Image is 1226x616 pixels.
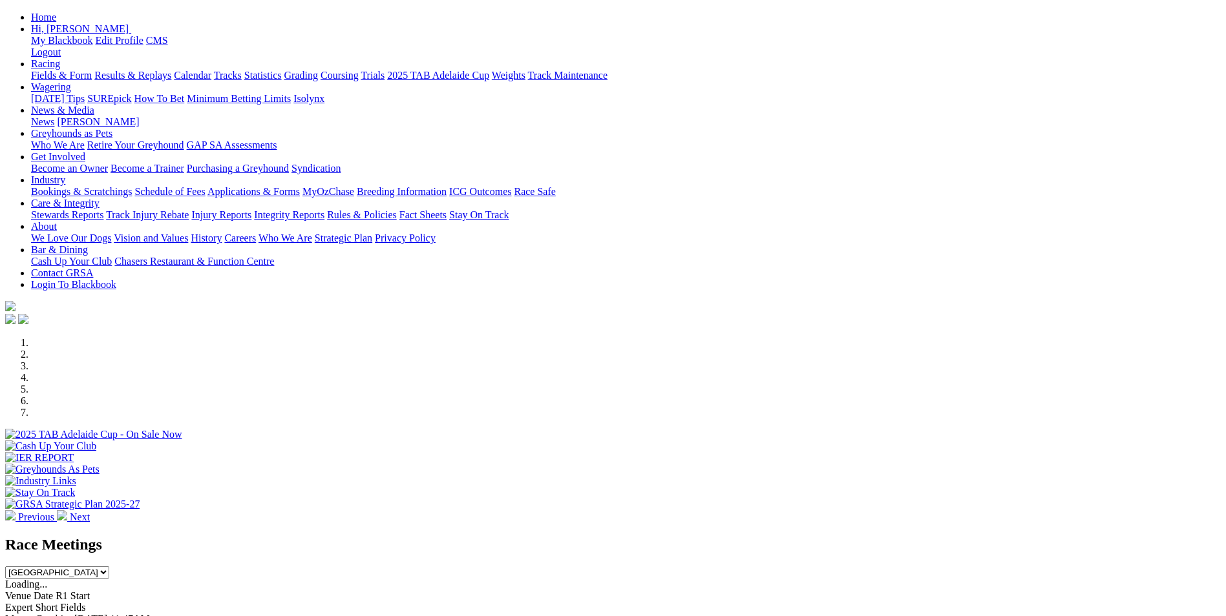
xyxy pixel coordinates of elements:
a: Isolynx [293,93,324,104]
span: Hi, [PERSON_NAME] [31,23,129,34]
a: Contact GRSA [31,267,93,278]
a: Become an Owner [31,163,108,174]
a: MyOzChase [302,186,354,197]
a: Calendar [174,70,211,81]
a: Fields & Form [31,70,92,81]
span: Next [70,511,90,522]
img: chevron-left-pager-white.svg [5,510,16,520]
span: Expert [5,602,33,613]
div: Racing [31,70,1221,81]
a: ICG Outcomes [449,186,511,197]
a: Weights [492,70,525,81]
a: About [31,221,57,232]
span: R1 Start [56,590,90,601]
a: Login To Blackbook [31,279,116,290]
img: chevron-right-pager-white.svg [57,510,67,520]
a: Who We Are [259,232,312,243]
img: facebook.svg [5,314,16,324]
a: Next [57,511,90,522]
a: Bookings & Scratchings [31,186,132,197]
a: Results & Replays [94,70,171,81]
a: Track Injury Rebate [106,209,189,220]
img: Stay On Track [5,487,75,498]
a: How To Bet [134,93,185,104]
a: Hi, [PERSON_NAME] [31,23,131,34]
a: [PERSON_NAME] [57,116,139,127]
a: Become a Trainer [111,163,184,174]
a: Coursing [321,70,359,81]
a: Fact Sheets [399,209,447,220]
a: Injury Reports [191,209,251,220]
a: Purchasing a Greyhound [187,163,289,174]
a: Cash Up Your Club [31,256,112,267]
img: 2025 TAB Adelaide Cup - On Sale Now [5,429,182,440]
a: Stay On Track [449,209,509,220]
div: Hi, [PERSON_NAME] [31,35,1221,58]
a: Stewards Reports [31,209,103,220]
a: Industry [31,174,65,185]
a: News & Media [31,105,94,116]
a: Privacy Policy [375,232,436,243]
a: Get Involved [31,151,85,162]
div: Greyhounds as Pets [31,139,1221,151]
a: CMS [146,35,168,46]
div: Bar & Dining [31,256,1221,267]
a: History [191,232,222,243]
img: Greyhounds As Pets [5,464,100,475]
a: Schedule of Fees [134,186,205,197]
a: Syndication [291,163,341,174]
a: Applications & Forms [207,186,300,197]
a: Rules & Policies [327,209,397,220]
a: Integrity Reports [254,209,324,220]
a: Who We Are [31,139,85,150]
a: Race Safe [514,186,555,197]
a: Edit Profile [96,35,143,46]
div: Industry [31,186,1221,198]
a: Trials [361,70,385,81]
img: logo-grsa-white.png [5,301,16,311]
a: Chasers Restaurant & Function Centre [114,256,274,267]
img: twitter.svg [18,314,28,324]
img: IER REPORT [5,452,74,464]
a: Tracks [214,70,242,81]
span: Previous [18,511,54,522]
a: Careers [224,232,256,243]
a: Vision and Values [114,232,188,243]
a: Home [31,12,56,23]
div: Wagering [31,93,1221,105]
div: News & Media [31,116,1221,128]
a: Greyhounds as Pets [31,128,112,139]
a: My Blackbook [31,35,93,46]
a: Statistics [244,70,282,81]
a: Logout [31,46,61,57]
a: Track Maintenance [528,70,608,81]
a: [DATE] Tips [31,93,85,104]
span: Loading... [5,579,47,590]
a: News [31,116,54,127]
a: Grading [284,70,318,81]
a: Previous [5,511,57,522]
h2: Race Meetings [5,536,1221,553]
a: Breeding Information [357,186,447,197]
a: Racing [31,58,60,69]
a: Care & Integrity [31,198,100,209]
a: We Love Our Dogs [31,232,111,243]
a: Retire Your Greyhound [87,139,184,150]
a: 2025 TAB Adelaide Cup [387,70,489,81]
img: GRSA Strategic Plan 2025-27 [5,498,140,510]
a: Strategic Plan [315,232,372,243]
span: Fields [60,602,85,613]
div: About [31,232,1221,244]
a: GAP SA Assessments [187,139,277,150]
img: Industry Links [5,475,76,487]
a: Wagering [31,81,71,92]
span: Venue [5,590,31,601]
a: Minimum Betting Limits [187,93,291,104]
a: Bar & Dining [31,244,88,255]
span: Date [34,590,53,601]
a: SUREpick [87,93,131,104]
img: Cash Up Your Club [5,440,96,452]
span: Short [36,602,58,613]
div: Get Involved [31,163,1221,174]
div: Care & Integrity [31,209,1221,221]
